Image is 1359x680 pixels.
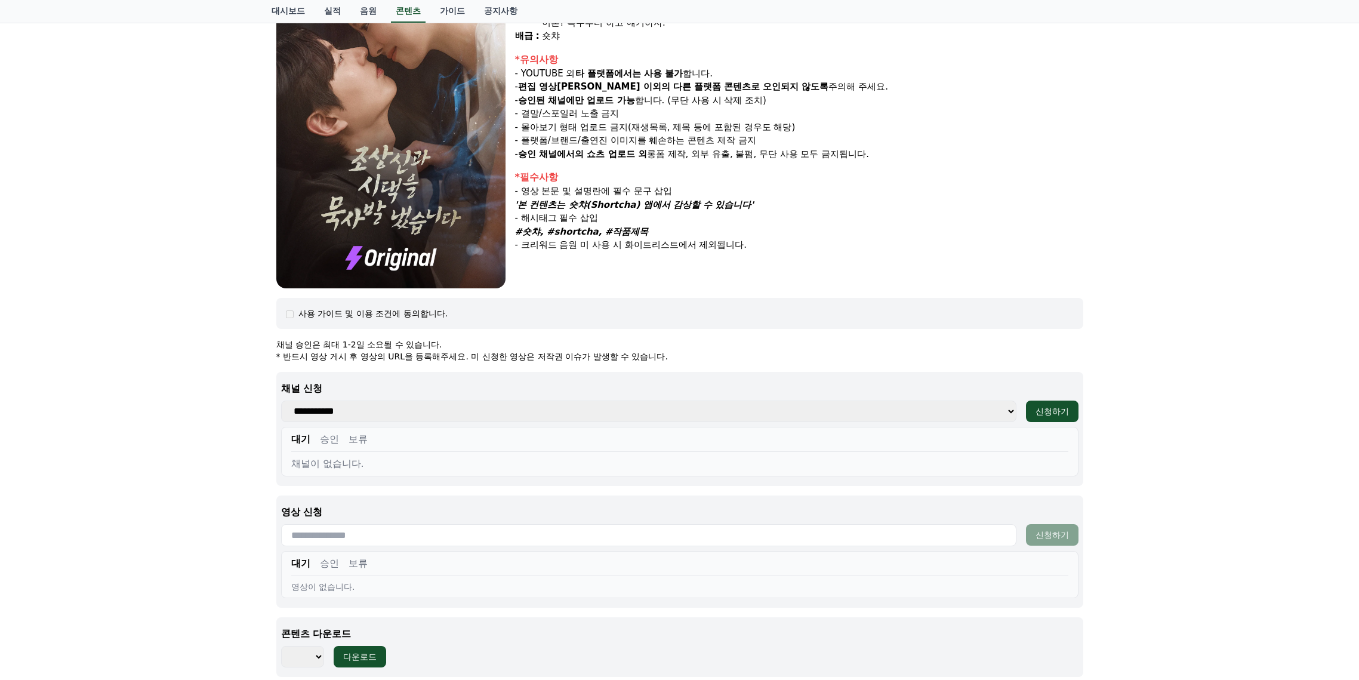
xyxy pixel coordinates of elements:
[515,29,540,43] div: 배급 :
[276,339,1083,350] p: 채널 승인은 최대 1-2일 소요될 수 있습니다.
[515,238,1083,252] p: - 크리워드 음원 미 사용 시 화이트리스트에서 제외됩니다.
[334,646,386,667] button: 다운로드
[281,627,1078,641] p: 콘텐츠 다운로드
[298,307,448,319] div: 사용 가이드 및 이용 조건에 동의합니다.
[1036,405,1069,417] div: 신청하기
[518,149,647,159] strong: 승인 채널에서의 쇼츠 업로드 외
[673,81,829,92] strong: 다른 플랫폼 콘텐츠로 오인되지 않도록
[291,432,310,447] button: 대기
[515,211,1083,225] p: - 해시태그 필수 삽입
[343,651,377,663] div: 다운로드
[281,381,1078,396] p: 채널 신청
[515,134,1083,147] p: - 플랫폼/브랜드/출연진 이미지를 훼손하는 콘텐츠 제작 금지
[320,432,339,447] button: 승인
[291,457,1068,471] div: 채널이 없습니다.
[281,505,1078,519] p: 영상 신청
[349,556,368,571] button: 보류
[291,581,1068,593] div: 영상이 없습니다.
[518,95,635,106] strong: 승인된 채널에만 업로드 가능
[1036,529,1069,541] div: 신청하기
[515,80,1083,94] p: - 주의해 주세요.
[515,147,1083,161] p: - 롱폼 제작, 외부 유출, 불펌, 무단 사용 모두 금지됩니다.
[1026,401,1078,422] button: 신청하기
[515,184,1083,198] p: - 영상 본문 및 설명란에 필수 문구 삽입
[291,556,310,571] button: 대기
[515,107,1083,121] p: - 결말/스포일러 노출 금지
[515,67,1083,81] p: - YOUTUBE 외 합니다.
[542,29,1083,43] div: 숏챠
[320,556,339,571] button: 승인
[515,53,1083,67] div: *유의사항
[1026,524,1078,546] button: 신청하기
[575,68,683,79] strong: 타 플랫폼에서는 사용 불가
[518,81,670,92] strong: 편집 영상[PERSON_NAME] 이외의
[276,350,1083,362] p: * 반드시 영상 게시 후 영상의 URL을 등록해주세요. 미 신청한 영상은 저작권 이슈가 발생할 수 있습니다.
[349,432,368,447] button: 보류
[515,121,1083,134] p: - 몰아보기 형태 업로드 금지(재생목록, 제목 등에 포함된 경우도 해당)
[515,170,1083,184] div: *필수사항
[515,199,754,210] em: '본 컨텐츠는 숏챠(Shortcha) 앱에서 감상할 수 있습니다'
[515,94,1083,107] p: - 합니다. (무단 사용 시 삭제 조치)
[515,226,649,237] em: #숏챠, #shortcha, #작품제목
